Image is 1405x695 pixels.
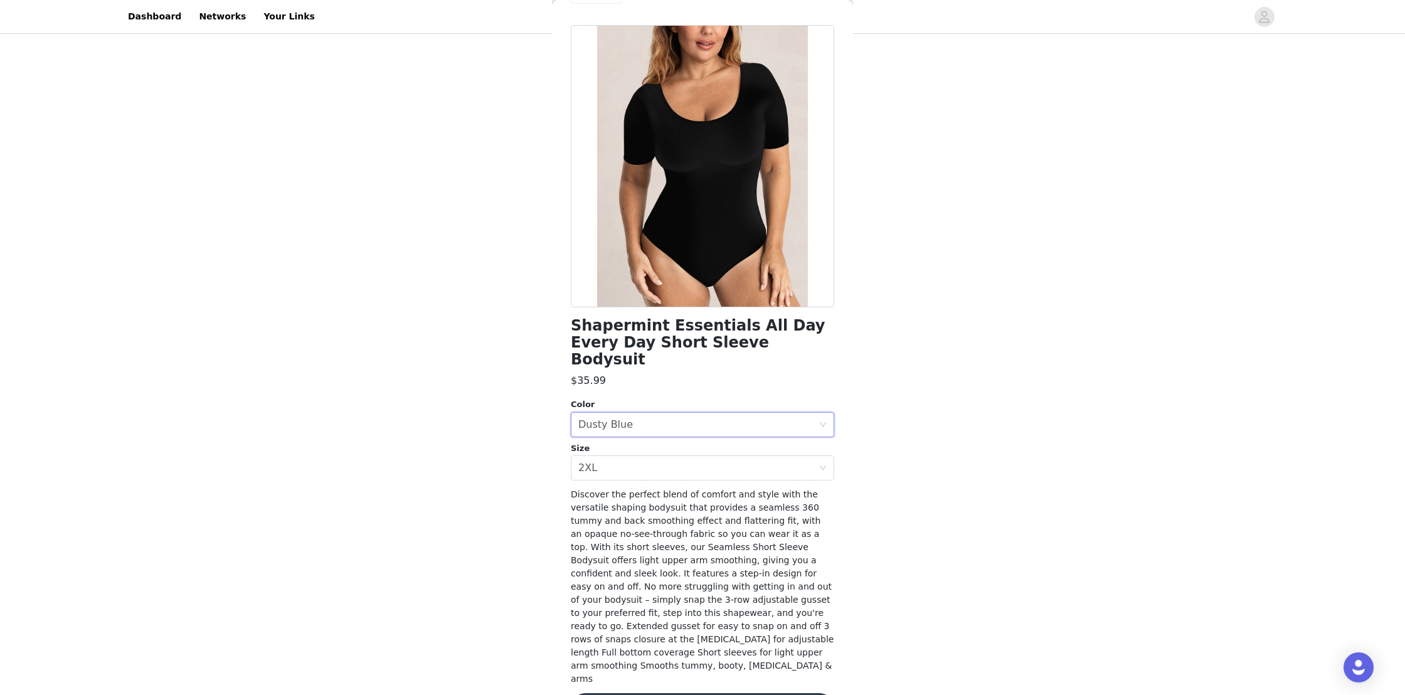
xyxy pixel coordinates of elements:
[120,3,189,31] a: Dashboard
[256,3,322,31] a: Your Links
[191,3,253,31] a: Networks
[578,456,597,480] div: 2XL
[1258,7,1270,27] div: avatar
[571,442,834,455] div: Size
[571,489,834,684] span: Discover the perfect blend of comfort and style with the versatile shaping bodysuit that provides...
[571,398,834,411] div: Color
[1344,652,1374,682] div: Open Intercom Messenger
[571,317,834,368] h1: Shapermint Essentials All Day Every Day Short Sleeve Bodysuit
[571,373,606,388] h3: $35.99
[578,413,633,437] div: Dusty Blue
